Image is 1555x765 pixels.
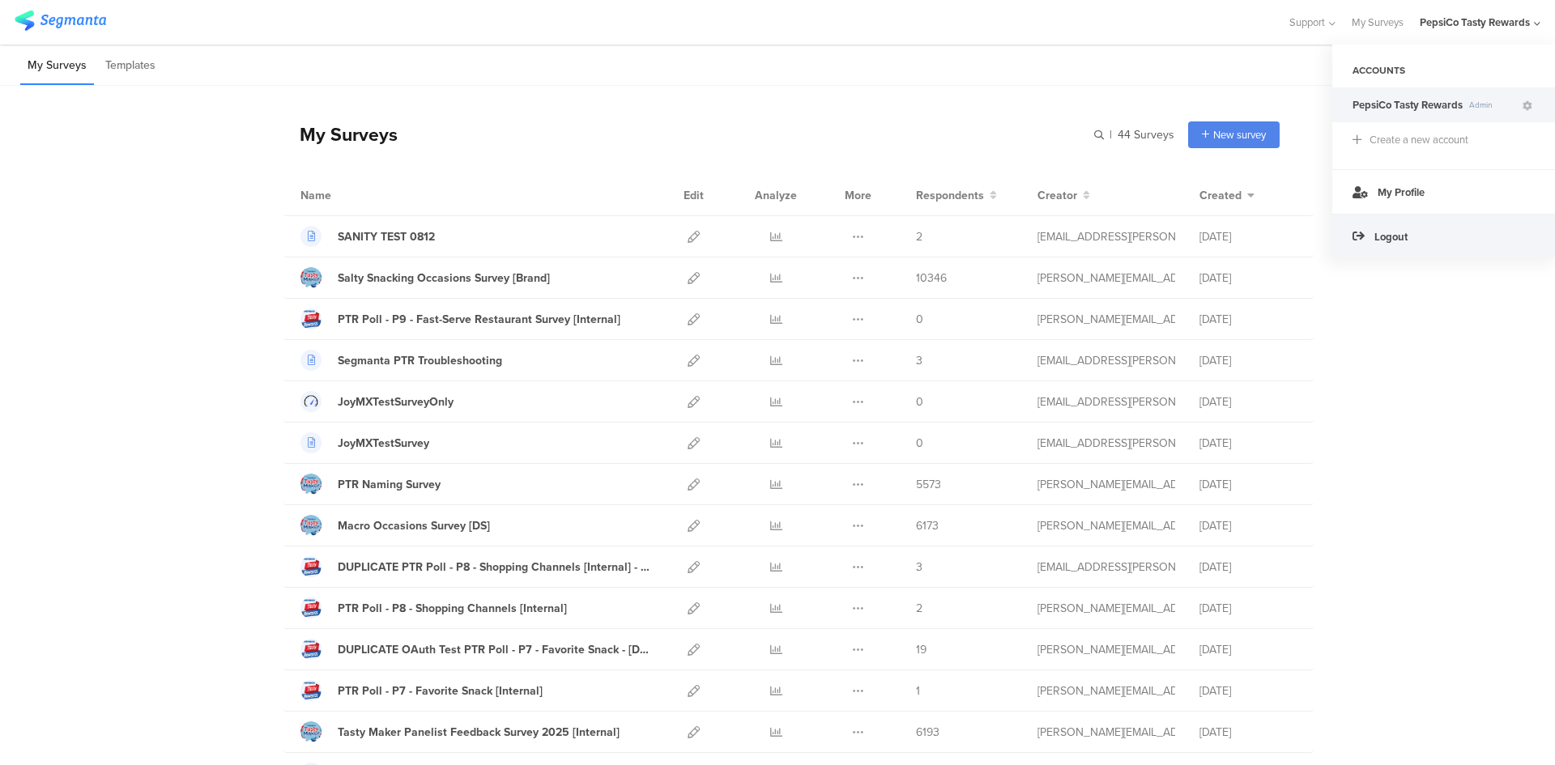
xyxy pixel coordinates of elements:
div: [DATE] [1199,641,1297,658]
div: PepsiCo Tasty Rewards [1420,15,1530,30]
a: JoyMXTestSurveyOnly [300,391,454,412]
div: ACCOUNTS [1332,57,1555,84]
a: PTR Poll - P9 - Fast-Serve Restaurant Survey [Internal] [300,308,620,329]
div: PTR Poll - P9 - Fast-Serve Restaurant Survey [Internal] [338,311,620,328]
span: New survey [1213,127,1266,142]
div: megan.lynch@pepsico.com [1037,517,1175,534]
div: megan.lynch@pepsico.com [1037,311,1175,328]
span: 3 [916,352,922,369]
span: Created [1199,187,1242,204]
a: Segmanta PTR Troubleshooting [300,350,502,371]
span: | [1107,126,1114,143]
div: [DATE] [1199,228,1297,245]
div: Macro Occasions Survey [DS] [338,517,490,534]
a: PTR Poll - P7 - Favorite Snack [Internal] [300,680,543,701]
div: andreza.godoy.contractor@pepsico.com [1037,352,1175,369]
a: My Profile [1332,169,1555,214]
div: My Surveys [283,121,398,148]
div: [DATE] [1199,270,1297,287]
div: andreza.godoy.contractor@pepsico.com [1037,228,1175,245]
span: My Profile [1378,185,1425,200]
div: More [841,175,875,215]
a: Macro Occasions Survey [DS] [300,515,490,536]
div: Salty Snacking Occasions Survey [Brand] [338,270,550,287]
a: Tasty Maker Panelist Feedback Survey 2025 [Internal] [300,721,620,742]
div: megan.lynch@pepsico.com [1037,476,1175,493]
button: Created [1199,187,1255,204]
span: Respondents [916,187,984,204]
button: Respondents [916,187,997,204]
div: [DATE] [1199,311,1297,328]
span: Admin [1463,99,1520,111]
div: [DATE] [1199,352,1297,369]
img: segmanta logo [15,11,106,31]
div: megan.lynch@pepsico.com [1037,600,1175,617]
li: Templates [98,47,163,85]
a: JoyMXTestSurvey [300,432,429,453]
div: megan.lynch@pepsico.com [1037,724,1175,741]
div: [DATE] [1199,435,1297,452]
span: 1 [916,682,920,699]
div: PTR Poll - P8 - Shopping Channels [Internal] [338,600,567,617]
div: DUPLICATE PTR Poll - P8 - Shopping Channels [Internal] - test [338,559,652,576]
div: [DATE] [1199,476,1297,493]
div: [DATE] [1199,559,1297,576]
div: Edit [676,175,711,215]
a: SANITY TEST 0812 [300,226,435,247]
span: 5573 [916,476,941,493]
div: JoyMXTestSurveyOnly [338,393,454,410]
div: Analyze [752,175,800,215]
span: 0 [916,311,923,328]
span: Logout [1374,229,1408,244]
div: [DATE] [1199,517,1297,534]
span: 2 [916,600,922,617]
div: megan.lynch@pepsico.com [1037,270,1175,287]
div: PTR Naming Survey [338,476,441,493]
div: PTR Poll - P7 - Favorite Snack [Internal] [338,682,543,699]
div: [DATE] [1199,682,1297,699]
div: Segmanta PTR Troubleshooting [338,352,502,369]
div: megan.lynch@pepsico.com [1037,682,1175,699]
a: PTR Naming Survey [300,474,441,495]
div: andreza.godoy.contractor@pepsico.com [1037,393,1175,410]
div: [DATE] [1199,600,1297,617]
span: 44 Surveys [1118,126,1174,143]
span: 2 [916,228,922,245]
div: DUPLICATE OAuth Test PTR Poll - P7 - Favorite Snack - 7.17.25 [338,641,652,658]
span: Creator [1037,187,1077,204]
a: DUPLICATE PTR Poll - P8 - Shopping Channels [Internal] - test [300,556,652,577]
div: andreza.godoy.contractor@pepsico.com [1037,559,1175,576]
span: 0 [916,435,923,452]
div: SANITY TEST 0812 [338,228,435,245]
div: JoyMXTestSurvey [338,435,429,452]
span: 6193 [916,724,939,741]
span: 3 [916,559,922,576]
button: Creator [1037,187,1090,204]
span: 6173 [916,517,939,534]
div: riel@segmanta.com [1037,641,1175,658]
div: andreza.godoy.contractor@pepsico.com [1037,435,1175,452]
a: DUPLICATE OAuth Test PTR Poll - P7 - Favorite Snack - [DATE] [300,639,652,660]
span: Support [1289,15,1325,30]
span: 0 [916,393,923,410]
span: 19 [916,641,927,658]
span: 10346 [916,270,947,287]
div: Name [300,187,398,204]
a: Salty Snacking Occasions Survey [Brand] [300,267,550,288]
div: [DATE] [1199,724,1297,741]
div: Tasty Maker Panelist Feedback Survey 2025 [Internal] [338,724,620,741]
div: [DATE] [1199,393,1297,410]
a: PTR Poll - P8 - Shopping Channels [Internal] [300,597,567,618]
span: PepsiCo Tasty Rewards [1353,97,1463,113]
div: Create a new account [1370,132,1468,147]
li: My Surveys [20,47,94,85]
